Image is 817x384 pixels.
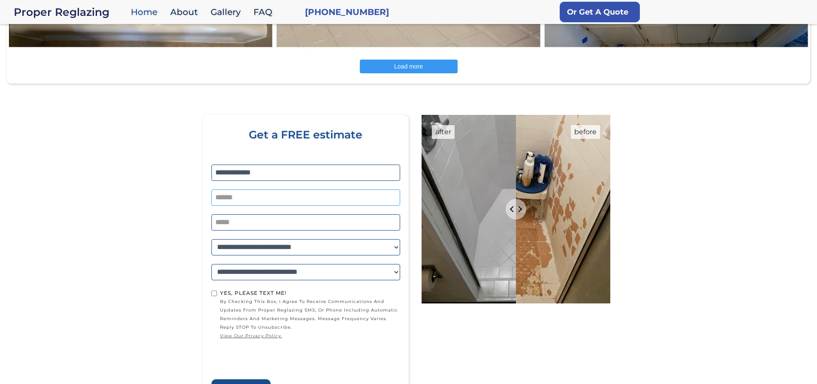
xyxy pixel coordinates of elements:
a: Or Get A Quote [560,2,640,22]
span: by checking this box, I agree to receive communications and updates from Proper Reglazing SMS, or... [220,297,400,340]
a: FAQ [249,3,281,21]
a: [PHONE_NUMBER] [305,6,389,18]
div: Get a FREE estimate [211,129,400,165]
a: Gallery [206,3,249,21]
input: Yes, Please text me!by checking this box, I agree to receive communications and updates from Prop... [211,291,217,296]
a: view our privacy policy. [220,332,400,340]
a: About [166,3,206,21]
div: Yes, Please text me! [220,289,400,297]
iframe: reCAPTCHA [211,342,342,376]
a: Home [127,3,166,21]
button: Load more posts [360,60,458,73]
span: Load more [394,63,423,70]
a: Proper Reglazing [14,6,127,18]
